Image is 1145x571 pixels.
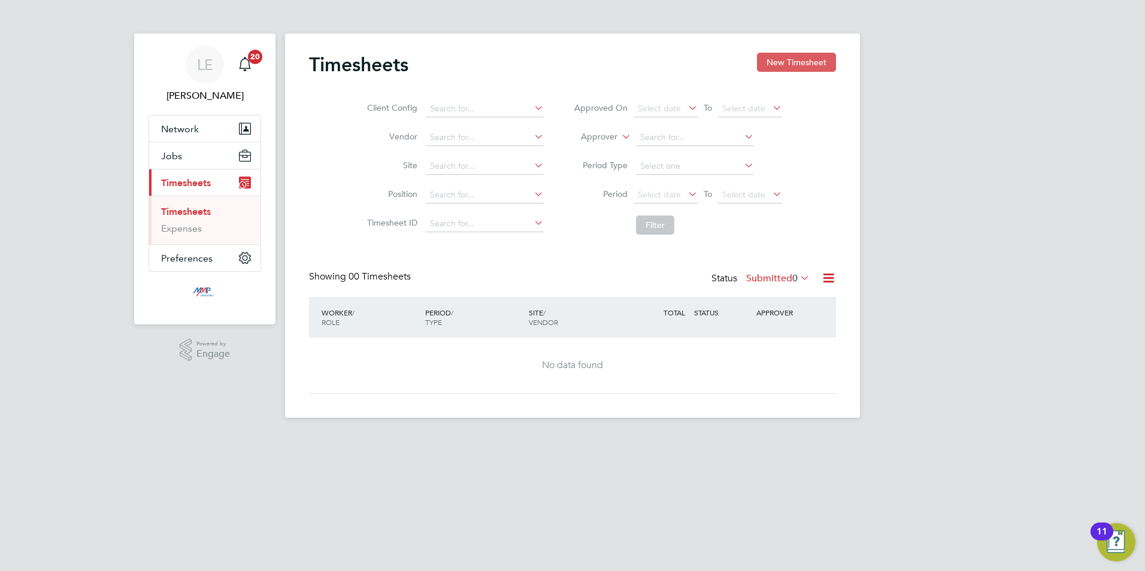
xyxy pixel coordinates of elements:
[636,129,754,146] input: Search for...
[309,53,408,77] h2: Timesheets
[161,253,213,264] span: Preferences
[426,101,544,117] input: Search for...
[722,189,765,200] span: Select date
[364,189,417,199] label: Position
[691,302,753,323] div: STATUS
[161,206,211,217] a: Timesheets
[711,271,812,287] div: Status
[757,53,836,72] button: New Timesheet
[248,50,262,64] span: 20
[636,158,754,175] input: Select one
[149,116,260,142] button: Network
[149,284,261,303] a: Go to home page
[364,131,417,142] label: Vendor
[451,308,453,317] span: /
[638,189,681,200] span: Select date
[526,302,629,333] div: SITE
[149,245,260,271] button: Preferences
[425,317,442,327] span: TYPE
[349,271,411,283] span: 00 Timesheets
[753,302,816,323] div: APPROVER
[149,89,261,103] span: Libby Evans
[309,271,413,283] div: Showing
[196,349,230,359] span: Engage
[426,158,544,175] input: Search for...
[364,102,417,113] label: Client Config
[700,100,716,116] span: To
[149,169,260,196] button: Timesheets
[574,189,628,199] label: Period
[321,359,824,372] div: No data found
[188,284,222,303] img: mmpconsultancy-logo-retina.png
[426,215,544,232] input: Search for...
[161,177,211,189] span: Timesheets
[364,217,417,228] label: Timesheet ID
[149,142,260,169] button: Jobs
[1097,523,1135,561] button: Open Resource Center, 11 new notifications
[792,272,798,284] span: 0
[664,308,685,317] span: TOTAL
[196,339,230,349] span: Powered by
[422,302,526,333] div: PERIOD
[426,187,544,204] input: Search for...
[180,339,231,362] a: Powered byEngage
[134,34,275,324] nav: Main navigation
[319,302,422,333] div: WORKER
[722,103,765,114] span: Select date
[352,308,355,317] span: /
[1096,531,1107,547] div: 11
[161,150,182,162] span: Jobs
[161,223,202,234] a: Expenses
[574,102,628,113] label: Approved On
[543,308,546,317] span: /
[638,103,681,114] span: Select date
[149,196,260,244] div: Timesheets
[426,129,544,146] input: Search for...
[746,272,810,284] label: Submitted
[700,186,716,202] span: To
[322,317,340,327] span: ROLE
[233,45,257,84] a: 20
[636,215,674,235] button: Filter
[364,160,417,171] label: Site
[529,317,558,327] span: VENDOR
[161,123,199,135] span: Network
[564,131,617,143] label: Approver
[574,160,628,171] label: Period Type
[197,57,213,72] span: LE
[149,45,261,103] a: LE[PERSON_NAME]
